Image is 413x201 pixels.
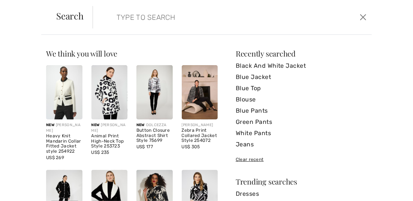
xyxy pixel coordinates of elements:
img: Heavy Knit Mandarin Collar Fitted Jacket style 254922. Vanilla/Black [46,65,82,119]
a: Jeans [236,139,367,150]
span: New [91,123,100,127]
input: TYPE TO SEARCH [111,6,296,28]
a: Blue Pants [236,105,367,116]
a: Green Pants [236,116,367,128]
div: Recently searched [236,50,367,57]
div: [PERSON_NAME] [46,122,82,134]
a: Black And White Jacket [236,60,367,71]
div: Animal Print High-Neck Top Style 253723 [91,134,128,149]
div: Button Closure Abstract Shirt Style 75699 [136,128,173,143]
span: New [46,123,54,127]
span: We think you will love [46,48,117,58]
a: Blouse [236,94,367,105]
div: [PERSON_NAME] [182,122,218,128]
a: White Pants [236,128,367,139]
img: Animal Print High-Neck Top Style 253723. Off White/Black [91,65,128,119]
a: Blue Top [236,83,367,94]
a: Blue Jacket [236,71,367,83]
div: DOLCEZZA [136,122,173,128]
a: Dresses [236,188,367,200]
span: Search [56,11,84,20]
button: Close [358,11,369,23]
span: US$ 177 [136,144,153,149]
span: New [136,123,145,127]
img: Zebra Print Collared Jacket Style 254072. Black/Off White [182,65,218,119]
span: US$ 235 [91,150,109,155]
div: Heavy Knit Mandarin Collar Fitted Jacket style 254922 [46,134,82,154]
span: US$ 305 [182,144,200,149]
span: Chat [16,5,32,12]
img: Button Closure Abstract Shirt Style 75699. As sample [136,65,173,119]
div: Clear recent [236,156,367,163]
span: US$ 269 [46,155,64,160]
div: [PERSON_NAME] [91,122,128,134]
div: Zebra Print Collared Jacket Style 254072 [182,128,218,143]
div: Trending searches [236,178,367,185]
